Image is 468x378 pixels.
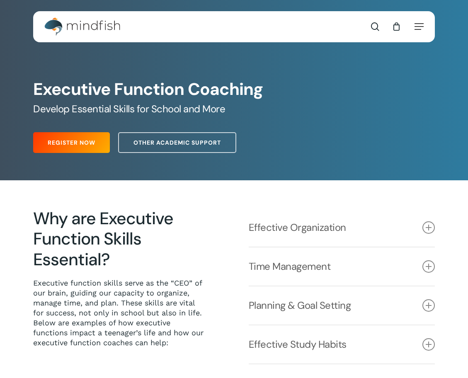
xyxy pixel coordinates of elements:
[415,22,424,31] a: Navigation Menu
[133,138,221,147] span: Other Academic Support
[392,22,401,31] a: Cart
[48,138,95,147] span: Register Now
[118,132,236,153] a: Other Academic Support
[33,80,435,99] h1: Executive Function Coaching
[33,11,435,42] header: Main Menu
[249,208,435,247] a: Effective Organization
[33,278,204,348] p: Executive function skills serve as the “CEO” of our brain, guiding our capacity to organize, mana...
[33,208,204,270] h2: Why are Executive Function Skills Essential?
[249,247,435,286] a: Time Management
[33,132,110,153] a: Register Now
[249,325,435,363] a: Effective Study Habits
[33,102,435,116] h5: Develop Essential Skills for School and More
[249,286,435,325] a: Planning & Goal Setting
